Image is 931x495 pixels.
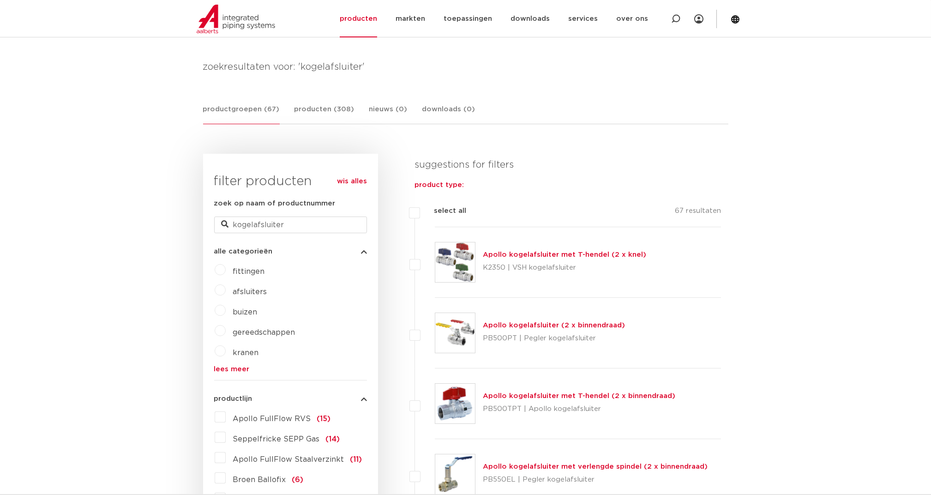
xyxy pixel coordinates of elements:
[214,172,367,191] h3: filter producten
[483,472,708,487] p: PB550EL | Pegler kogelafsluiter
[233,456,344,463] span: Apollo FullFlow Staalverzinkt
[214,248,273,255] span: alle categorieën
[233,415,311,423] span: Apollo FullFlow RVS
[233,349,259,356] a: kranen
[483,463,708,470] a: Apollo kogelafsluiter met verlengde spindel (2 x binnendraad)
[435,313,475,353] img: Thumbnail for Apollo kogelafsluiter (2 x binnendraad)
[483,322,625,329] a: Apollo kogelafsluiter (2 x binnendraad)
[435,242,475,282] img: Thumbnail for Apollo kogelafsluiter met T-hendel (2 x knel)
[675,205,721,220] p: 67 resultaten
[326,435,340,443] span: (14)
[214,395,367,402] button: productlijn
[214,395,252,402] span: productlijn
[414,157,721,172] h4: suggestions for filters
[317,415,331,423] span: (15)
[483,251,646,258] a: Apollo kogelafsluiter met T-hendel (2 x knel)
[422,104,475,124] a: downloads (0)
[350,456,362,463] span: (11)
[233,308,258,316] a: buizen
[483,260,646,275] p: K2350 | VSH kogelafsluiter
[214,248,367,255] button: alle categorieën
[214,217,367,233] input: zoeken
[337,176,367,187] a: wis alles
[292,476,304,483] span: (6)
[203,60,728,74] h4: zoekresultaten voor: 'kogelafsluiter'
[214,366,367,373] a: lees meer
[435,384,475,423] img: Thumbnail for Apollo kogelafsluiter met T-hendel (2 x binnendraad)
[233,268,265,275] a: fittingen
[233,329,295,336] a: gereedschappen
[483,402,675,417] p: PB500TPT | Apollo kogelafsluiter
[233,435,320,443] span: Seppelfricke SEPP Gas
[214,198,336,209] label: zoek op naam of productnummer
[233,476,286,483] span: Broen Ballofix
[483,331,625,346] p: PB500PT | Pegler kogelafsluiter
[233,288,267,296] a: afsluiters
[369,104,408,124] a: nieuws (0)
[435,454,475,494] img: Thumbnail for Apollo kogelafsluiter met verlengde spindel (2 x binnendraad)
[420,205,466,217] label: select all
[483,392,675,399] a: Apollo kogelafsluiter met T-hendel (2 x binnendraad)
[203,104,280,124] a: productgroepen (67)
[414,180,721,191] a: product type:
[294,104,354,124] a: producten (308)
